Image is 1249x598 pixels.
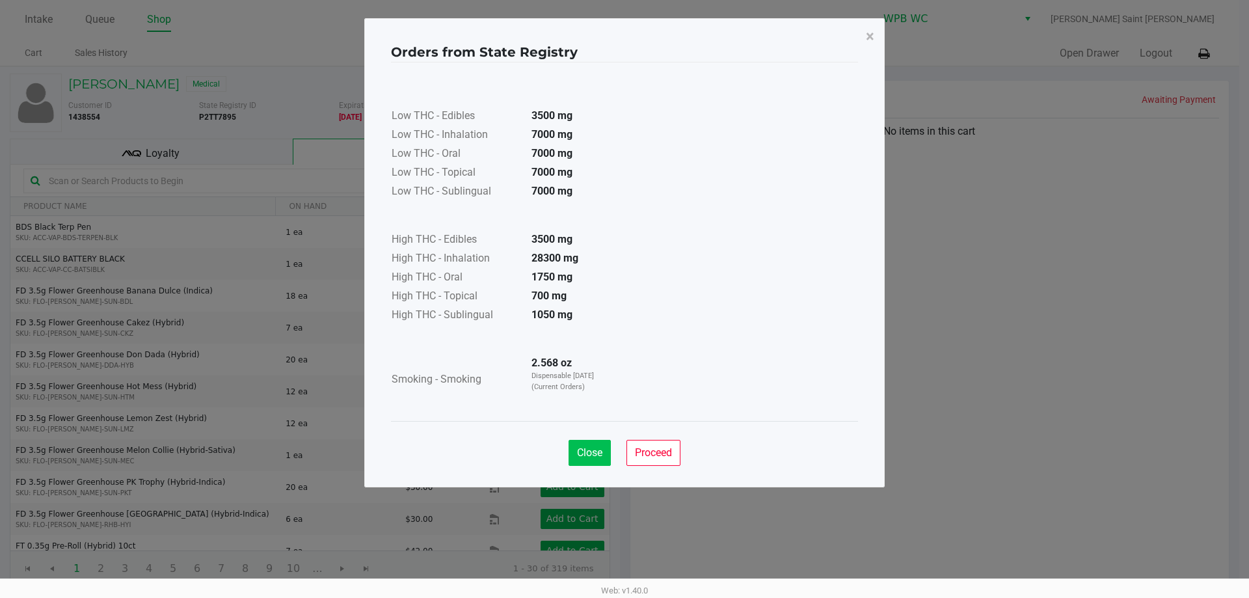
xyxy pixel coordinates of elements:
td: Low THC - Inhalation [391,126,521,145]
td: Low THC - Edibles [391,107,521,126]
strong: 3500 mg [531,233,572,245]
strong: 1050 mg [531,308,572,321]
button: Close [855,18,885,55]
span: Close [577,446,602,459]
td: High THC - Sublingual [391,306,521,325]
strong: 7000 mg [531,166,572,178]
td: Low THC - Topical [391,164,521,183]
span: Proceed [635,446,672,459]
span: Web: v1.40.0 [601,586,648,595]
button: Close [569,440,611,466]
strong: 3500 mg [531,109,572,122]
strong: 1750 mg [531,271,572,283]
p: Dispensable [DATE] (Current Orders) [531,371,602,392]
button: Proceed [626,440,680,466]
td: Smoking - Smoking [391,355,521,405]
strong: 7000 mg [531,147,572,159]
td: Low THC - Oral [391,145,521,164]
strong: 2.568 oz [531,357,572,369]
td: Low THC - Sublingual [391,183,521,202]
td: High THC - Edibles [391,231,521,250]
h4: Orders from State Registry [391,42,578,62]
span: × [866,27,874,46]
td: High THC - Inhalation [391,250,521,269]
td: High THC - Oral [391,269,521,288]
strong: 7000 mg [531,128,572,141]
strong: 700 mg [531,290,567,302]
strong: 7000 mg [531,185,572,197]
strong: 28300 mg [531,252,578,264]
td: High THC - Topical [391,288,521,306]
